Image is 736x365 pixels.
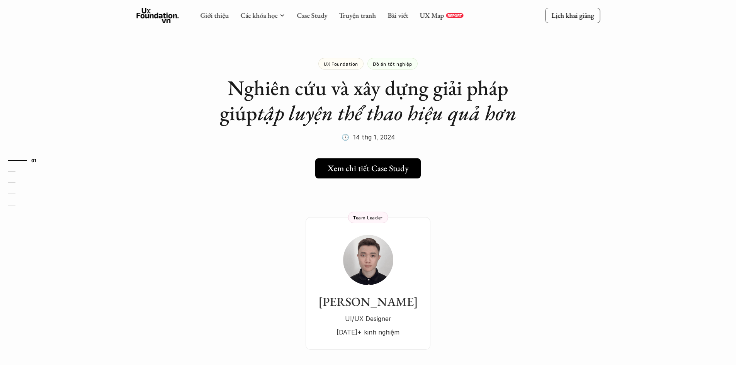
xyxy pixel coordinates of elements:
[297,11,327,20] a: Case Study
[373,61,412,66] p: Đồ án tốt nghiệp
[447,13,462,18] p: REPORT
[353,215,383,220] p: Team Leader
[315,158,421,178] a: Xem chi tiết Case Study
[31,157,37,163] strong: 01
[420,11,444,20] a: UX Map
[306,217,430,350] a: [PERSON_NAME]UI/UX Designer[DATE]+ kinh nghiệmTeam Leader
[240,11,277,20] a: Các khóa học
[388,11,408,20] a: Bài viết
[446,13,463,18] a: REPORT
[324,61,358,66] p: UX Foundation
[339,11,376,20] a: Truyện tranh
[313,313,423,324] p: UI/UX Designer
[545,8,600,23] a: Lịch khai giảng
[200,11,229,20] a: Giới thiệu
[257,99,517,126] em: tập luyện thể thao hiệu quả hơn
[8,156,44,165] a: 01
[342,131,395,143] p: 🕔 14 thg 1, 2024
[214,75,523,126] h1: Nghiên cứu và xây dựng giải pháp giúp
[313,326,423,338] p: [DATE]+ kinh nghiệm
[551,11,594,20] p: Lịch khai giảng
[313,294,423,309] h3: [PERSON_NAME]
[328,163,409,173] h5: Xem chi tiết Case Study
